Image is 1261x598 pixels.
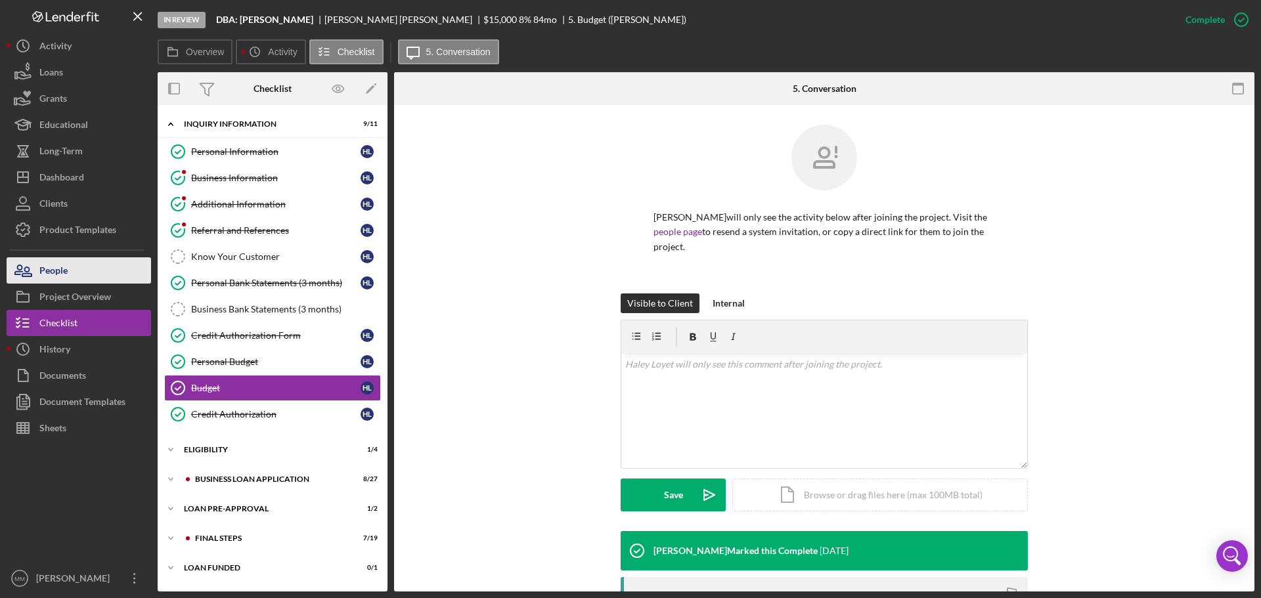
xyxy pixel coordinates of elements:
div: 1 / 4 [354,446,378,454]
div: Visible to Client [627,293,693,313]
div: 5. Conversation [793,83,856,94]
button: Checklist [7,310,151,336]
button: Overview [158,39,232,64]
div: Loans [39,59,63,89]
div: Checklist [39,310,77,339]
div: Clients [39,190,68,220]
a: Personal Bank Statements (3 months)HL [164,270,381,296]
button: Grants [7,85,151,112]
button: Activity [236,39,305,64]
button: People [7,257,151,284]
div: Checklist [254,83,292,94]
div: 0 / 1 [354,564,378,572]
a: Personal InformationHL [164,139,381,165]
div: Dashboard [39,164,84,194]
div: H L [361,355,374,368]
b: DBA: [PERSON_NAME] [216,14,313,25]
div: 5. Budget ([PERSON_NAME]) [568,14,686,25]
div: H L [361,250,374,263]
div: Activity [39,33,72,62]
div: Credit Authorization Form [191,330,361,341]
a: Business InformationHL [164,165,381,191]
div: H L [361,171,374,184]
div: [PERSON_NAME] [33,565,118,595]
a: Know Your CustomerHL [164,244,381,270]
div: 7 / 19 [354,534,378,542]
a: Project Overview [7,284,151,310]
div: Credit Authorization [191,409,361,419]
div: Complete [1185,7,1225,33]
button: Checklist [309,39,384,64]
div: H L [361,145,374,158]
button: 5. Conversation [398,39,499,64]
div: H L [361,276,374,289]
button: Document Templates [7,389,151,415]
div: 8 % [519,14,531,25]
div: Product Templates [39,217,116,246]
div: Know Your Customer [191,251,361,262]
div: ELIGIBILITY [184,446,345,454]
div: 9 / 11 [354,120,378,128]
a: Additional InformationHL [164,191,381,217]
div: People [39,257,68,287]
button: Visible to Client [621,293,699,313]
div: [PERSON_NAME] [PERSON_NAME] [324,14,483,25]
button: Product Templates [7,217,151,243]
div: In Review [158,12,206,28]
button: Activity [7,33,151,59]
span: $15,000 [483,14,517,25]
label: Activity [268,47,297,57]
div: LOAN PRE-APPROVAL [184,505,345,513]
div: Grants [39,85,67,115]
div: H L [361,381,374,395]
button: History [7,336,151,362]
div: 84 mo [533,14,557,25]
div: History [39,336,70,366]
div: INQUIRY INFORMATION [184,120,345,128]
button: Internal [706,293,751,313]
div: Internal [713,293,745,313]
button: Complete [1172,7,1254,33]
div: 1 / 2 [354,505,378,513]
a: Credit Authorization FormHL [164,322,381,349]
button: Clients [7,190,151,217]
button: Documents [7,362,151,389]
button: Dashboard [7,164,151,190]
div: H L [361,224,374,237]
a: Personal BudgetHL [164,349,381,375]
div: Business Information [191,173,361,183]
div: Project Overview [39,284,111,313]
div: Budget [191,383,361,393]
button: Loans [7,59,151,85]
div: H L [361,408,374,421]
div: Personal Information [191,146,361,157]
div: Business Bank Statements (3 months) [191,304,380,314]
label: Overview [186,47,224,57]
div: Additional Information [191,199,361,209]
button: Long-Term [7,138,151,164]
div: Long-Term [39,138,83,167]
a: Sheets [7,415,151,441]
p: [PERSON_NAME] will only see the activity below after joining the project. Visit the to resend a s... [653,210,995,254]
a: Referral and ReferencesHL [164,217,381,244]
div: [PERSON_NAME] Marked this Complete [653,545,818,556]
div: H L [361,329,374,342]
a: Business Bank Statements (3 months) [164,296,381,322]
div: Personal Budget [191,356,361,367]
button: Educational [7,112,151,138]
time: 2025-08-22 15:10 [820,545,849,556]
div: Document Templates [39,389,125,418]
div: Referral and References [191,225,361,236]
div: H L [361,198,374,211]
